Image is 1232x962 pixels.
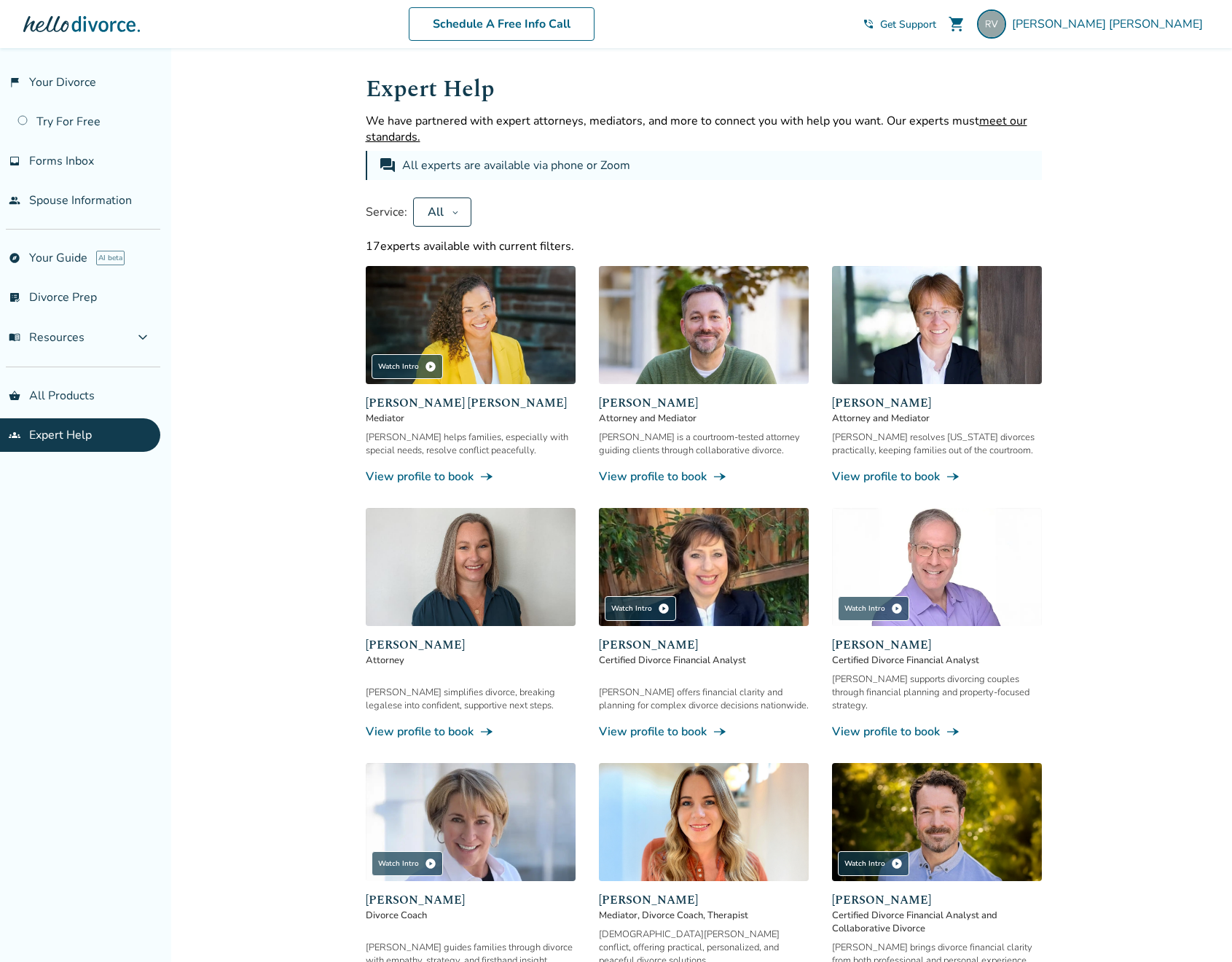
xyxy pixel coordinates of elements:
span: line_end_arrow_notch [713,469,727,484]
a: View profile to bookline_end_arrow_notch [832,469,1042,485]
div: Watch Intro [372,851,443,876]
span: groups [9,429,20,441]
span: [PERSON_NAME] [599,636,809,654]
img: rich.vincelette+divorce@gmail.com [977,9,1006,39]
span: line_end_arrow_notch [713,724,727,739]
div: [PERSON_NAME] helps families, especially with special needs, resolve conflict peacefully. [366,431,576,457]
iframe: Chat Widget [1159,892,1232,962]
div: Watch Intro [838,851,909,876]
a: View profile to bookline_end_arrow_notch [599,724,809,740]
span: forum [379,157,396,174]
span: shopping_basket [9,390,20,402]
div: [PERSON_NAME] resolves [US_STATE] divorces practically, keeping families out of the courtroom. [832,431,1042,457]
span: [PERSON_NAME] [832,636,1042,654]
div: Watch Intro [605,596,676,621]
a: phone_in_talkGet Support [863,17,936,31]
span: shopping_cart [948,15,965,33]
span: AI beta [96,251,125,265]
span: list_alt_check [9,292,20,303]
a: Schedule A Free Info Call [409,7,595,41]
div: All [425,204,446,220]
span: [PERSON_NAME] [599,394,809,412]
a: View profile to bookline_end_arrow_notch [366,724,576,740]
h1: Expert Help [366,71,1042,107]
span: expand_more [134,329,152,346]
span: Mediator [366,412,576,425]
span: [PERSON_NAME] [832,891,1042,909]
img: Neil Forester [599,266,809,384]
span: [PERSON_NAME] [599,891,809,909]
div: All experts are available via phone or Zoom [402,157,633,174]
img: Kristen Howerton [599,763,809,881]
span: play_circle [425,361,436,372]
span: flag_2 [9,77,20,88]
span: Attorney and Mediator [832,412,1042,425]
span: play_circle [425,858,436,869]
img: Claudia Brown Coulter [366,266,576,384]
div: Watch Intro [372,354,443,379]
span: Get Support [880,17,936,31]
span: explore [9,252,20,264]
div: [PERSON_NAME] offers financial clarity and planning for complex divorce decisions nationwide. [599,686,809,712]
div: Watch Intro [838,596,909,621]
div: 17 experts available with current filters. [366,238,1042,254]
span: [PERSON_NAME] [832,394,1042,412]
span: Certified Divorce Financial Analyst and Collaborative Divorce [832,909,1042,935]
a: View profile to bookline_end_arrow_notch [599,469,809,485]
span: Divorce Coach [366,909,576,922]
img: Sandra Giudici [599,508,809,626]
img: Desiree Howard [366,508,576,626]
span: line_end_arrow_notch [946,724,960,739]
span: inbox [9,155,20,167]
span: [PERSON_NAME] [366,636,576,654]
span: Service: [366,204,407,220]
a: View profile to bookline_end_arrow_notch [366,469,576,485]
img: John Duffy [832,763,1042,881]
span: Certified Divorce Financial Analyst [599,654,809,667]
span: line_end_arrow_notch [479,469,494,484]
div: [PERSON_NAME] is a courtroom-tested attorney guiding clients through collaborative divorce. [599,431,809,457]
span: line_end_arrow_notch [479,724,494,739]
span: [PERSON_NAME] [PERSON_NAME] [366,394,576,412]
p: We have partnered with expert attorneys, mediators, and more to connect you with help you want. O... [366,113,1042,145]
button: All [413,198,471,227]
span: Attorney [366,654,576,667]
span: people [9,195,20,206]
span: [PERSON_NAME] [366,891,576,909]
span: Forms Inbox [29,153,94,169]
a: View profile to bookline_end_arrow_notch [832,724,1042,740]
img: Jeff Landers [832,508,1042,626]
span: Attorney and Mediator [599,412,809,425]
span: Certified Divorce Financial Analyst [832,654,1042,667]
span: meet our standards. [366,113,1027,145]
span: Mediator, Divorce Coach, Therapist [599,909,809,922]
span: phone_in_talk [863,18,874,30]
img: Kim Goodman [366,763,576,881]
div: [PERSON_NAME] simplifies divorce, breaking legalese into confident, supportive next steps. [366,686,576,712]
span: Resources [9,329,85,345]
img: Anne Mania [832,266,1042,384]
span: [PERSON_NAME] [PERSON_NAME] [1012,16,1209,32]
span: play_circle [891,858,903,869]
span: play_circle [658,603,670,614]
div: [PERSON_NAME] supports divorcing couples through financial planning and property-focused strategy. [832,673,1042,712]
span: menu_book [9,332,20,343]
span: play_circle [891,603,903,614]
span: line_end_arrow_notch [946,469,960,484]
